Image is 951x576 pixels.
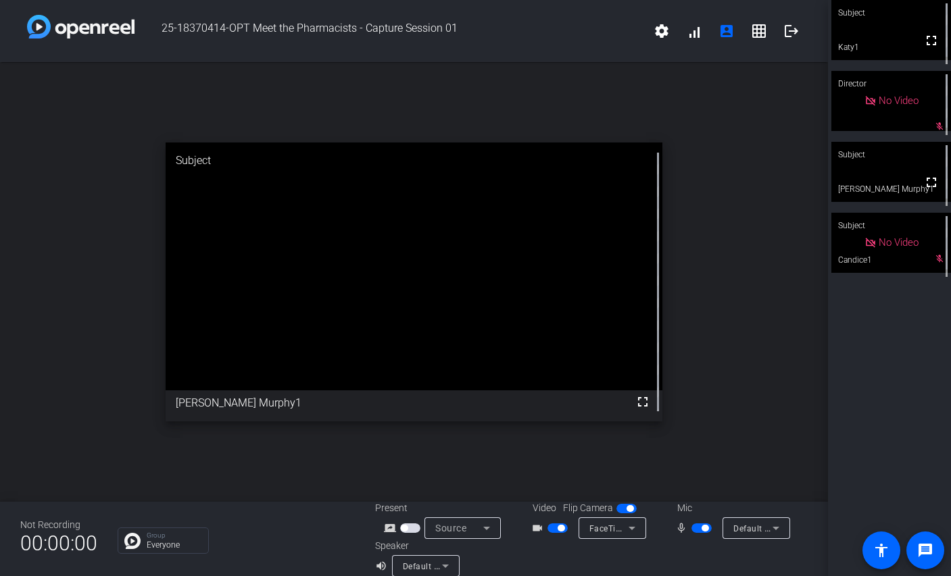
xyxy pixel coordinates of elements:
img: white-gradient.svg [27,15,135,38]
mat-icon: fullscreen [923,32,940,49]
span: No Video [879,236,919,248]
mat-icon: mic_none [675,520,691,536]
img: Chat Icon [124,533,141,549]
span: No Video [879,95,919,107]
div: Subject [831,213,951,238]
span: Default - MacBook Air Microphone (Built-in) [733,523,904,533]
mat-icon: grid_on [751,23,767,39]
div: Not Recording [20,518,97,532]
mat-icon: message [917,542,933,558]
span: Default - MacBook Air Speakers (Built-in) [403,560,563,571]
span: 25-18370414-OPT Meet the Pharmacists - Capture Session 01 [135,15,645,47]
mat-icon: settings [654,23,670,39]
mat-icon: videocam_outline [531,520,547,536]
button: signal_cellular_alt [678,15,710,47]
span: Video [533,501,556,515]
mat-icon: accessibility [873,542,889,558]
div: Mic [664,501,799,515]
mat-icon: account_box [718,23,735,39]
mat-icon: fullscreen [635,394,651,410]
span: FaceTime HD Camera (4E23:4E8C) [589,523,728,533]
div: Present [375,501,510,515]
div: Subject [166,142,662,179]
span: 00:00:00 [20,527,97,560]
mat-icon: volume_up [375,558,391,574]
span: Flip Camera [563,501,613,515]
p: Group [147,532,201,539]
span: Source [435,523,466,533]
div: Director [831,71,951,97]
div: Subject [831,142,951,167]
div: Speaker [375,539,456,553]
mat-icon: logout [783,23,800,39]
p: Everyone [147,541,201,549]
mat-icon: screen_share_outline [384,520,400,536]
mat-icon: fullscreen [923,174,940,190]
